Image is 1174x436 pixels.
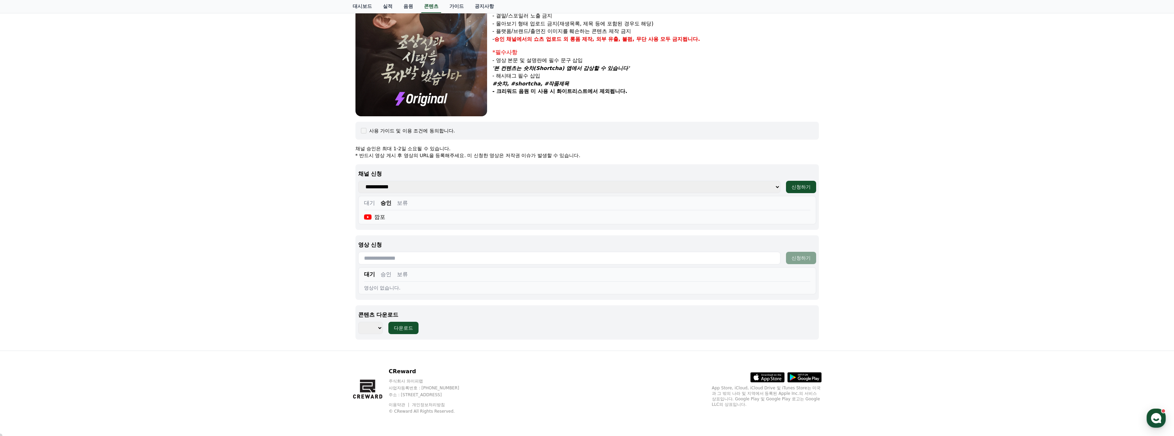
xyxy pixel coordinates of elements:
p: 채널 승인은 최대 1-2일 소요될 수 있습니다. [355,145,819,152]
a: 이용약관 [389,402,410,407]
button: 대기 [364,270,375,279]
p: - 결말/스포일러 노출 금지 [493,12,819,20]
span: 대화 [63,228,71,234]
div: 신청하기 [791,255,811,261]
p: - 영상 본문 및 설명란에 필수 문구 삽입 [493,57,819,64]
button: 신청하기 [786,252,816,264]
p: * 반드시 영상 게시 후 영상의 URL을 등록해주세요. 미 신청한 영상은 저작권 이슈가 발생할 수 있습니다. [355,152,819,159]
p: - 플랫폼/브랜드/출연진 이미지를 훼손하는 콘텐츠 제작 금지 [493,27,819,35]
button: 승인 [380,270,391,279]
p: 사업자등록번호 : [PHONE_NUMBER] [389,385,472,391]
p: CReward [389,367,472,376]
strong: 승인 채널에서의 쇼츠 업로드 외 [494,36,568,42]
a: 대화 [45,217,88,235]
a: 개인정보처리방침 [412,402,445,407]
button: 신청하기 [786,181,816,193]
em: #숏챠, #shortcha, #작품제목 [493,81,569,87]
span: 홈 [22,228,26,233]
button: 보류 [397,270,408,279]
strong: 롱폼 제작, 외부 유출, 불펌, 무단 사용 모두 금지됩니다. [570,36,700,42]
p: 콘텐츠 다운로드 [358,311,816,319]
a: 홈 [2,217,45,235]
p: © CReward All Rights Reserved. [389,409,472,414]
p: 주소 : [STREET_ADDRESS] [389,392,472,398]
a: 설정 [88,217,132,235]
button: 보류 [397,199,408,207]
p: 영상 신청 [358,241,816,249]
button: 대기 [364,199,375,207]
strong: - 크리워드 음원 미 사용 시 화이트리스트에서 제외됩니다. [493,88,627,94]
p: 채널 신청 [358,170,816,178]
div: *필수사항 [493,48,819,57]
div: 신청하기 [791,184,811,190]
div: 깜포 [364,213,386,221]
div: 다운로드 [394,325,413,331]
div: 영상이 없습니다. [364,284,810,291]
button: 다운로드 [388,322,419,334]
p: - 몰아보기 형태 업로드 금지(재생목록, 제목 등에 포함된 경우도 해당) [493,20,819,28]
button: 승인 [380,199,391,207]
p: 주식회사 와이피랩 [389,378,472,384]
p: - 해시태그 필수 삽입 [493,72,819,80]
p: - [493,35,819,43]
p: App Store, iCloud, iCloud Drive 및 iTunes Store는 미국과 그 밖의 나라 및 지역에서 등록된 Apple Inc.의 서비스 상표입니다. Goo... [712,385,822,407]
div: 사용 가이드 및 이용 조건에 동의합니다. [369,127,455,134]
em: '본 컨텐츠는 숏챠(Shortcha) 앱에서 감상할 수 있습니다' [493,65,630,71]
span: 설정 [106,228,114,233]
